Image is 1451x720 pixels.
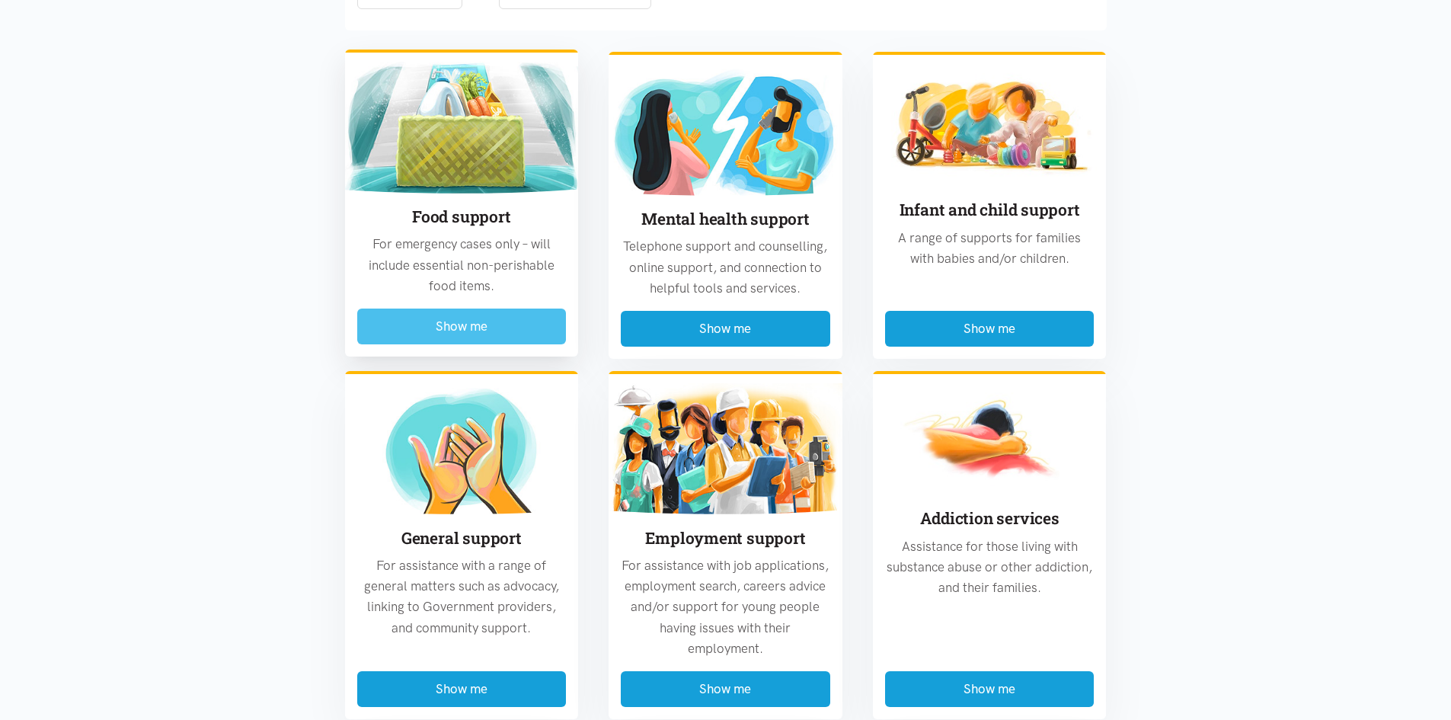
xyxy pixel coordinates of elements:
h3: Infant and child support [885,199,1095,221]
button: Show me [621,311,830,347]
p: For emergency cases only – will include essential non-perishable food items. [357,234,567,296]
button: Show me [357,309,567,344]
p: For assistance with a range of general matters such as advocacy, linking to Government providers,... [357,555,567,638]
h3: Employment support [621,527,830,549]
p: A range of supports for families with babies and/or children. [885,228,1095,269]
h3: Mental health support [621,208,830,230]
h3: General support [357,527,567,549]
p: For assistance with job applications, employment search, careers advice and/or support for young ... [621,555,830,659]
button: Show me [357,671,567,707]
button: Show me [885,311,1095,347]
p: Assistance for those living with substance abuse or other addiction, and their families. [885,536,1095,599]
p: Telephone support and counselling, online support, and connection to helpful tools and services. [621,236,830,299]
button: Show me [621,671,830,707]
h3: Addiction services [885,507,1095,530]
button: Show me [885,671,1095,707]
h3: Food support [357,206,567,228]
